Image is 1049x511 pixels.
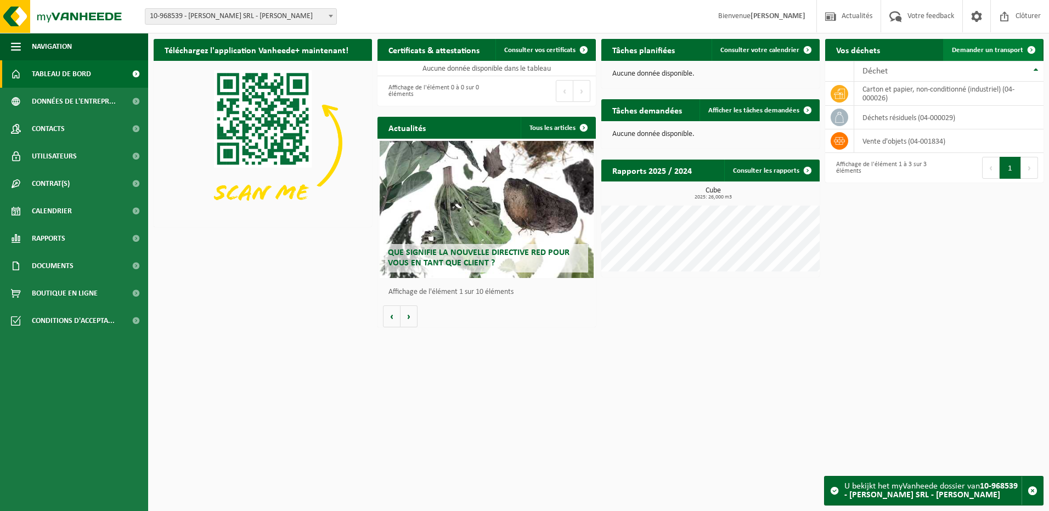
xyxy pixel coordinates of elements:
td: carton et papier, non-conditionné (industriel) (04-000026) [854,82,1044,106]
button: Previous [556,80,573,102]
h2: Vos déchets [825,39,891,60]
span: Documents [32,252,74,280]
span: Données de l'entrepr... [32,88,116,115]
h2: Actualités [377,117,437,138]
td: déchets résiduels (04-000029) [854,106,1044,129]
p: Affichage de l'élément 1 sur 10 éléments [388,288,590,296]
span: Que signifie la nouvelle directive RED pour vous en tant que client ? [388,248,569,268]
button: Volgende [401,305,418,327]
a: Consulter votre calendrier [712,39,819,61]
button: Previous [982,157,1000,179]
button: Vorige [383,305,401,327]
strong: [PERSON_NAME] [751,12,805,20]
h3: Cube [607,187,820,200]
span: Rapports [32,225,65,252]
span: Déchet [862,67,888,76]
span: Boutique en ligne [32,280,98,307]
span: Contacts [32,115,65,143]
span: Utilisateurs [32,143,77,170]
h2: Certificats & attestations [377,39,490,60]
a: Que signifie la nouvelle directive RED pour vous en tant que client ? [380,141,594,278]
div: Affichage de l'élément 1 à 3 sur 3 éléments [831,156,929,180]
img: Download de VHEPlus App [154,61,372,225]
p: Aucune donnée disponible. [612,70,809,78]
h2: Rapports 2025 / 2024 [601,160,703,181]
p: Aucune donnée disponible. [612,130,809,138]
h2: Tâches planifiées [601,39,686,60]
td: vente d'objets (04-001834) [854,129,1044,153]
a: Afficher les tâches demandées [700,99,819,121]
span: 10-968539 - BERNARD SNEESSENS SRL - AISEMONT [145,9,336,24]
span: Demander un transport [952,47,1023,54]
a: Tous les articles [521,117,595,139]
a: Consulter vos certificats [495,39,595,61]
span: Tableau de bord [32,60,91,88]
h2: Tâches demandées [601,99,693,121]
button: 1 [1000,157,1021,179]
a: Consulter les rapports [724,160,819,181]
div: U bekijkt het myVanheede dossier van [844,476,1022,505]
h2: Téléchargez l'application Vanheede+ maintenant! [154,39,359,60]
span: Consulter vos certificats [504,47,576,54]
span: Consulter votre calendrier [720,47,799,54]
button: Next [573,80,590,102]
span: Contrat(s) [32,170,70,197]
button: Next [1021,157,1038,179]
span: 10-968539 - BERNARD SNEESSENS SRL - AISEMONT [145,8,337,25]
a: Demander un transport [943,39,1042,61]
div: Affichage de l'élément 0 à 0 sur 0 éléments [383,79,481,103]
span: Calendrier [32,197,72,225]
strong: 10-968539 - [PERSON_NAME] SRL - [PERSON_NAME] [844,482,1018,499]
td: Aucune donnée disponible dans le tableau [377,61,596,76]
span: Navigation [32,33,72,60]
span: Afficher les tâches demandées [708,107,799,114]
span: Conditions d'accepta... [32,307,115,334]
span: 2025: 26,000 m3 [607,195,820,200]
